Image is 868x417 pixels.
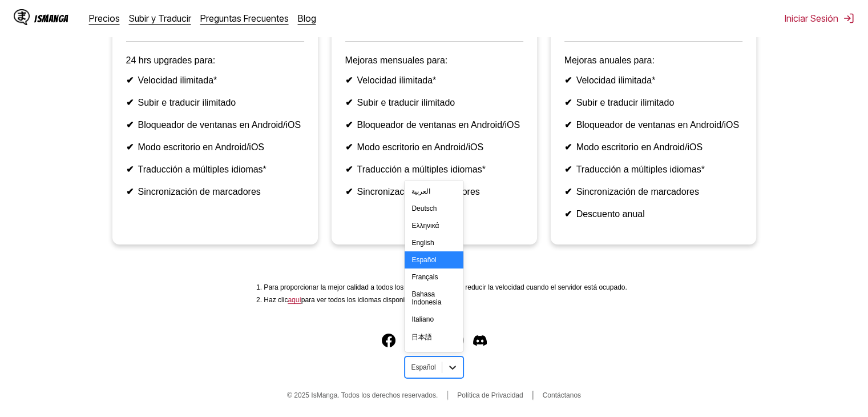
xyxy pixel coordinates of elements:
b: ✔ [564,98,572,107]
li: Velocidad ilimitada* [564,75,742,86]
a: IsManga LogoIsManga [14,9,89,27]
img: Sign out [843,13,854,24]
span: © 2025 IsManga. Todos los derechos reservados. [287,391,438,399]
b: ✔ [126,75,134,85]
b: ✔ [126,120,134,130]
li: Bloqueador de ventanas en Android/iOS [126,119,304,130]
b: ✔ [345,142,353,152]
div: IsManga [34,13,68,24]
a: Política de Privacidad [457,391,523,399]
li: Traducción a múltiples idiomas* [126,164,304,175]
b: ✔ [126,142,134,152]
div: Italiano [405,311,463,328]
div: English [405,234,463,251]
img: IsManga Logo [14,9,30,25]
li: Modo escritorio en Android/iOS [564,142,742,153]
div: 日本語 [405,328,463,347]
div: Deutsch [405,200,463,217]
b: ✔ [126,165,134,174]
b: ✔ [564,187,572,197]
li: Subir e traducir ilimitado [126,97,304,108]
b: ✔ [345,165,353,174]
a: Blog [298,13,316,24]
li: Subir e traducir ilimitado [345,97,523,108]
b: ✔ [126,187,134,197]
p: 24 hrs upgrades para: [126,55,304,66]
li: Sincronización de marcadores [126,186,304,197]
b: ✔ [564,165,572,174]
a: Contáctanos [543,391,581,399]
li: Descuento anual [564,209,742,219]
li: Sincronización de marcadores [564,186,742,197]
b: ✔ [345,120,353,130]
li: Modo escritorio en Android/iOS [345,142,523,153]
b: ✔ [564,120,572,130]
div: Bahasa Indonesia [405,286,463,311]
li: Modo escritorio en Android/iOS [126,142,304,153]
a: Subir y Traducir [129,13,191,24]
li: Subir e traducir ilimitado [564,97,742,108]
li: Haz clic para ver todos los idiomas disponibles [264,296,627,304]
li: Bloqueador de ventanas en Android/iOS [564,119,742,130]
a: Facebook [382,334,395,347]
a: Precios [89,13,120,24]
li: Sincronización de marcadores [345,186,523,197]
li: Traducción a múltiples idiomas* [345,164,523,175]
input: Select language [411,363,413,371]
b: ✔ [564,142,572,152]
li: Velocidad ilimitada* [126,75,304,86]
b: ✔ [564,209,572,219]
b: ✔ [345,187,353,197]
button: Iniciar Sesión [785,13,854,24]
a: Discord [473,334,487,347]
a: Available languages [288,296,301,304]
b: ✔ [345,98,353,107]
p: Mejoras mensuales para: [345,55,523,66]
a: Preguntas Frecuentes [200,13,289,24]
b: ✔ [345,75,353,85]
li: Bloqueador de ventanas en Android/iOS [345,119,523,130]
img: IsManga Discord [473,334,487,347]
li: Velocidad ilimitada* [345,75,523,86]
div: Ελληνικά [405,217,463,234]
li: Para proporcionar la mejor calidad a todos los usuarios, podemos reducir la velocidad cuando el s... [264,283,627,291]
div: العربية [405,183,463,200]
div: 한국어 [405,347,463,366]
b: ✔ [126,98,134,107]
p: Mejoras anuales para: [564,55,742,66]
img: IsManga Facebook [382,334,395,347]
li: Traducción a múltiples idiomas* [564,164,742,175]
b: ✔ [564,75,572,85]
div: Français [405,268,463,286]
div: Español [405,251,463,268]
